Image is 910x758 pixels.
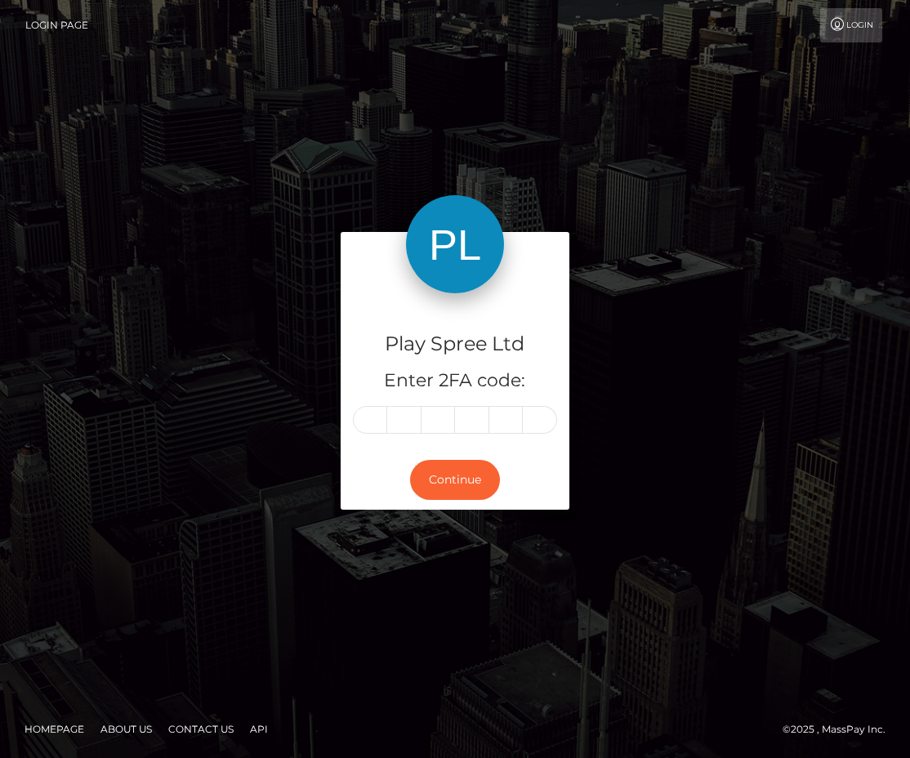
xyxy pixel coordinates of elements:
h4: Play Spree Ltd [353,330,557,359]
a: Contact Us [162,716,240,742]
h5: Enter 2FA code: [353,368,557,394]
a: Homepage [18,716,91,742]
button: Continue [410,460,500,500]
a: Login [820,8,882,42]
a: Login Page [25,8,88,42]
div: © 2025 , MassPay Inc. [783,720,898,738]
a: API [243,716,274,742]
img: Play Spree Ltd [406,195,504,293]
a: About Us [94,716,158,742]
